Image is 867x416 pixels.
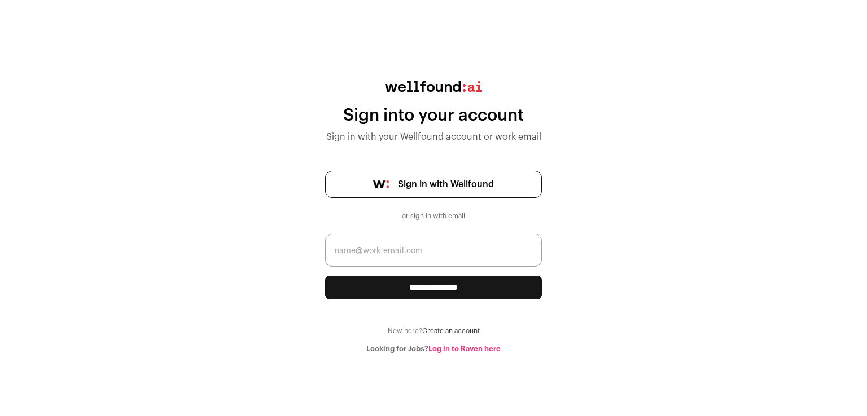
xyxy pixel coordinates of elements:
[325,234,542,267] input: name@work-email.com
[325,344,542,353] div: Looking for Jobs?
[325,326,542,335] div: New here?
[428,345,501,352] a: Log in to Raven here
[325,171,542,198] a: Sign in with Wellfound
[422,328,480,334] a: Create an account
[325,130,542,144] div: Sign in with your Wellfound account or work email
[397,211,470,220] div: or sign in with email
[373,180,389,188] img: wellfound-symbol-flush-black-fb3c872781a75f747ccb3a119075da62bfe97bd399995f84a933054e44a575c4.png
[385,81,482,92] img: wellfound:ai
[325,105,542,126] div: Sign into your account
[398,178,494,191] span: Sign in with Wellfound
